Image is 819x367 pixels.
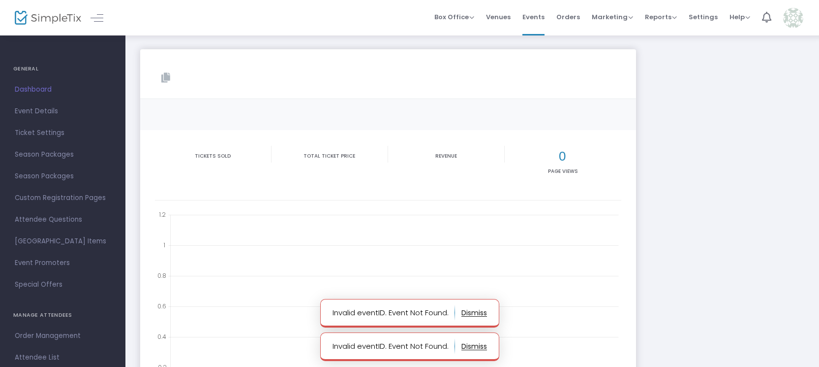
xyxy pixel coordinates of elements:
[434,12,474,22] span: Box Office
[15,170,111,183] span: Season Packages
[15,127,111,139] span: Ticket Settings
[390,152,502,160] p: Revenue
[15,105,111,118] span: Event Details
[507,149,619,164] h2: 0
[15,83,111,96] span: Dashboard
[486,4,511,30] span: Venues
[645,12,677,22] span: Reports
[15,213,111,226] span: Attendee Questions
[729,12,750,22] span: Help
[13,59,112,79] h4: GENERAL
[556,4,580,30] span: Orders
[273,152,386,160] p: Total Ticket Price
[15,235,111,248] span: [GEOGRAPHIC_DATA] Items
[522,4,545,30] span: Events
[461,305,487,321] button: dismiss
[461,338,487,354] button: dismiss
[15,192,111,204] span: Custom Registration Pages
[15,148,111,161] span: Season Packages
[15,351,111,364] span: Attendee List
[333,338,455,354] p: Invalid eventID. Event Not Found.
[15,257,111,269] span: Event Promoters
[157,152,269,160] p: Tickets sold
[15,330,111,342] span: Order Management
[592,12,633,22] span: Marketing
[13,305,112,325] h4: MANAGE ATTENDEES
[507,167,619,175] p: Page Views
[15,278,111,291] span: Special Offers
[333,305,455,321] p: Invalid eventID. Event Not Found.
[689,4,718,30] span: Settings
